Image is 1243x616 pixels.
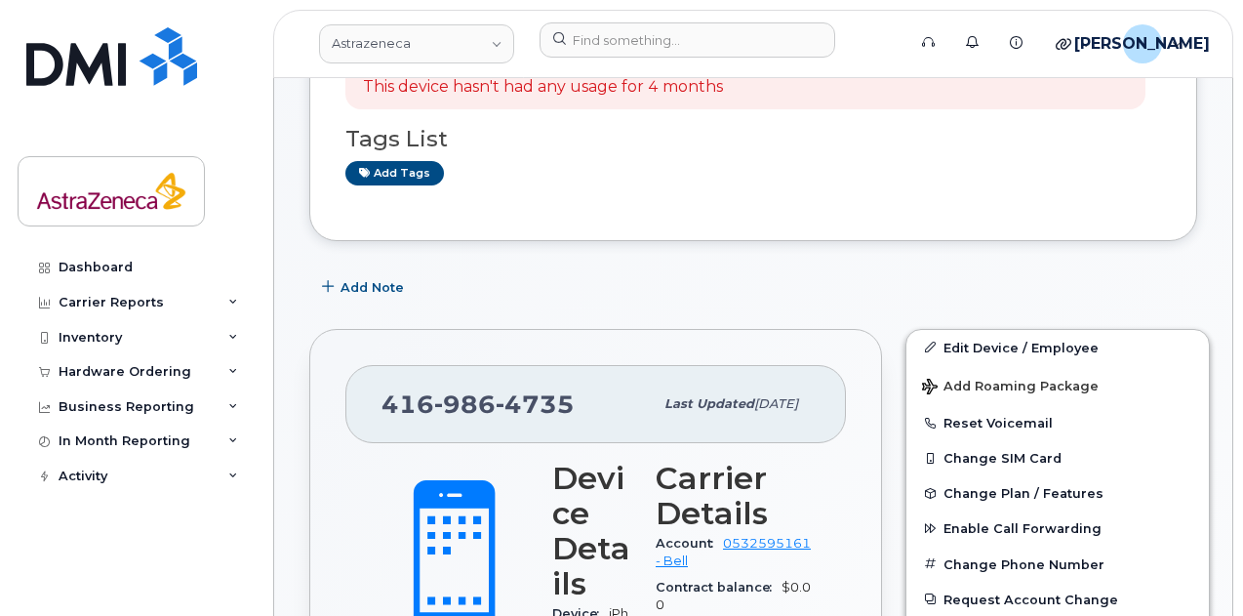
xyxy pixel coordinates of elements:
[656,536,723,551] span: Account
[906,365,1209,405] button: Add Roaming Package
[943,521,1102,536] span: Enable Call Forwarding
[754,396,798,411] span: [DATE]
[345,161,444,185] a: Add tags
[906,405,1209,440] button: Reset Voicemail
[1042,24,1105,63] div: Quicklinks
[906,440,1209,475] button: Change SIM Card
[906,475,1209,511] button: Change Plan / Features
[496,390,575,419] span: 4735
[552,461,632,601] h3: Device Details
[656,536,811,568] a: 0532595161 - Bell
[345,127,1161,151] h3: Tags List
[1109,24,1196,63] div: Jamal Abdi
[906,547,1209,582] button: Change Phone Number
[363,76,723,99] p: This device hasn't had any usage for 4 months
[922,379,1099,397] span: Add Roaming Package
[319,24,514,63] a: Astrazeneca
[540,22,835,58] input: Find something...
[943,486,1103,501] span: Change Plan / Features
[656,580,811,612] span: $0.00
[656,580,782,595] span: Contract balance
[341,278,404,297] span: Add Note
[309,270,421,306] button: Add Note
[906,511,1209,546] button: Enable Call Forwarding
[434,390,496,419] span: 986
[1074,32,1210,56] span: [PERSON_NAME]
[906,330,1209,365] a: Edit Device / Employee
[656,461,811,531] h3: Carrier Details
[664,396,754,411] span: Last updated
[381,390,575,419] span: 416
